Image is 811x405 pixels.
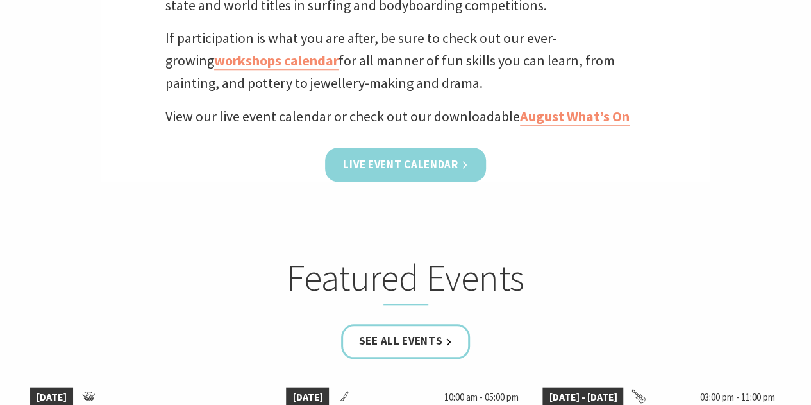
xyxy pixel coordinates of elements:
a: August What’s On [520,107,630,126]
p: If participation is what you are after, be sure to check out our ever-growing for all manner of f... [165,27,646,95]
p: View our live event calendar or check out our downloadable [165,105,646,128]
a: workshops calendar [214,51,339,70]
a: Live Event Calendar [325,148,485,182]
a: See all Events [341,324,471,358]
h2: Featured Events [155,255,657,306]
